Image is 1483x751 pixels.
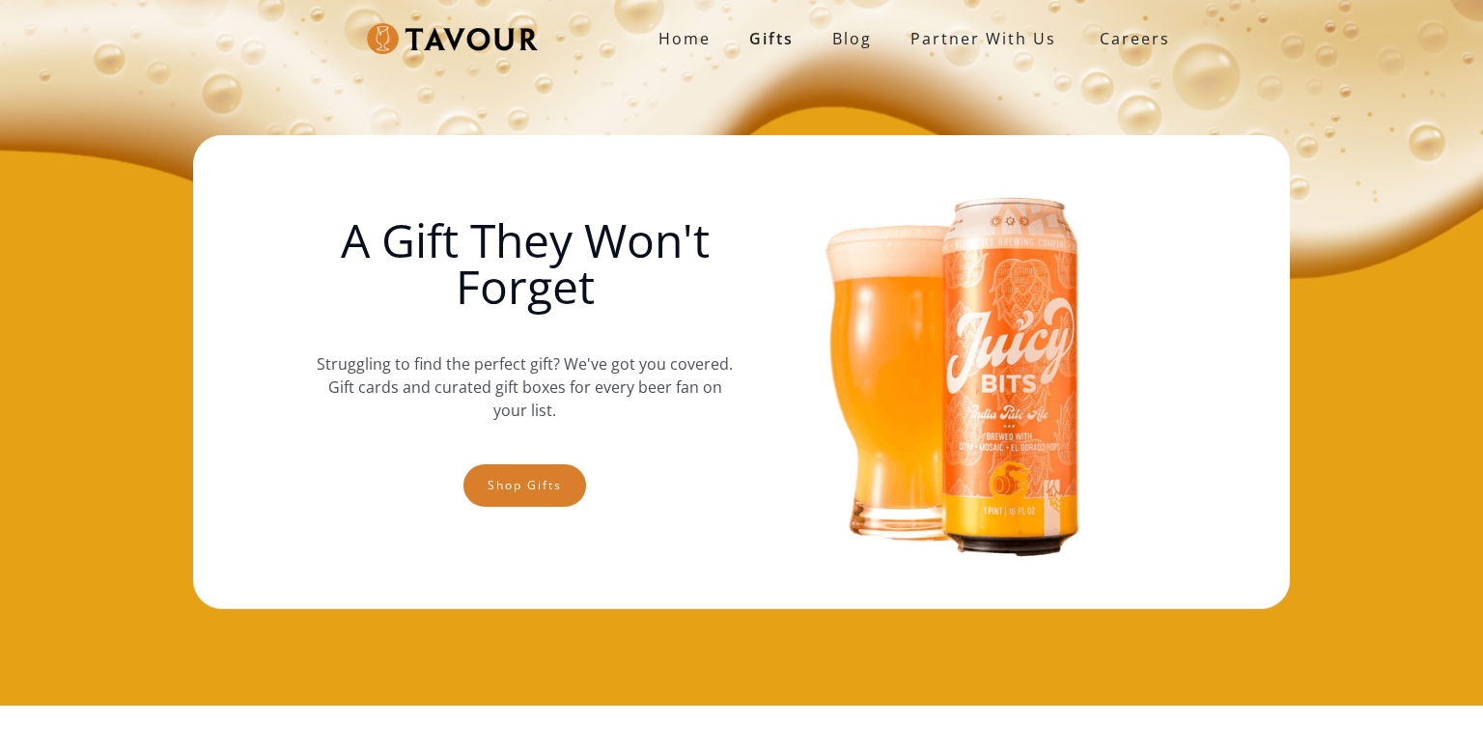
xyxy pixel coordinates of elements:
[891,19,1076,58] a: partner with us
[730,19,813,58] a: Gifts
[317,333,734,441] p: Struggling to find the perfect gift? We've got you covered. Gift cards and curated gift boxes for...
[1100,19,1170,58] strong: Careers
[813,19,891,58] a: Blog
[317,217,734,310] h1: A Gift They Won't Forget
[658,28,711,49] strong: Home
[639,19,730,58] a: Home
[463,464,586,507] a: Shop gifts
[1076,12,1185,66] a: Careers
